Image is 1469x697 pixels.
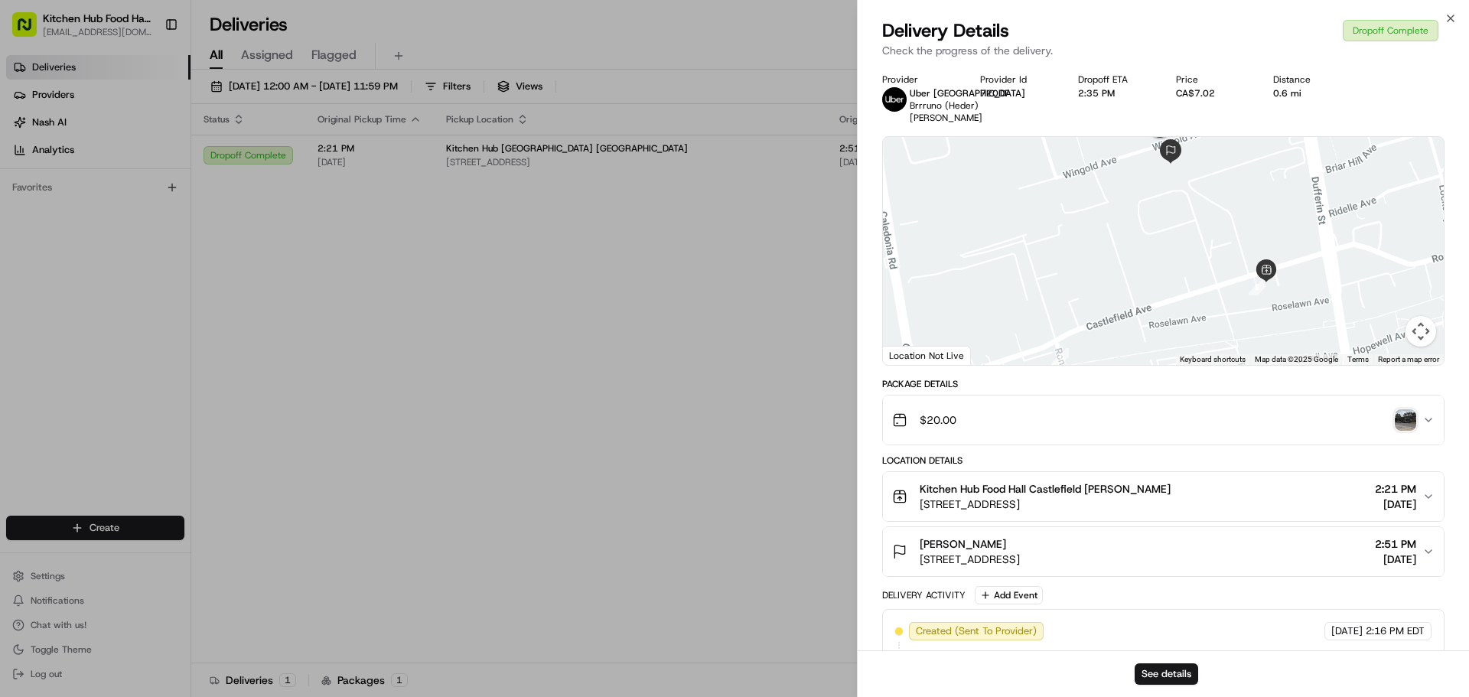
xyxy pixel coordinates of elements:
[1255,355,1338,363] span: Map data ©2025 Google
[32,146,60,174] img: 9188753566659_6852d8bf1fb38e338040_72.png
[883,472,1444,521] button: Kitchen Hub Food Hall Castlefield [PERSON_NAME][STREET_ADDRESS]2:21 PM[DATE]
[882,454,1445,467] div: Location Details
[920,552,1020,567] span: [STREET_ADDRESS]
[882,87,907,112] img: uber-new-logo.jpeg
[920,481,1171,497] span: Kitchen Hub Food Hall Castlefield [PERSON_NAME]
[15,61,278,86] p: Welcome 👋
[1180,354,1246,365] button: Keyboard shortcuts
[910,99,982,124] span: Brrruno (Heder) [PERSON_NAME]
[40,99,252,115] input: Clear
[1135,663,1198,685] button: See details
[108,379,185,391] a: Powered byPylon
[152,379,185,391] span: Pylon
[883,396,1444,445] button: $20.00photo_proof_of_delivery image
[1078,87,1151,99] div: 2:35 PM
[980,73,1054,86] div: Provider Id
[145,342,246,357] span: API Documentation
[1347,355,1369,363] a: Terms (opens in new tab)
[50,278,82,291] span: [DATE]
[887,345,937,365] a: Open this area in Google Maps (opens a new window)
[15,199,103,211] div: Past conversations
[920,497,1171,512] span: [STREET_ADDRESS]
[1405,316,1436,347] button: Map camera controls
[123,336,252,363] a: 💻API Documentation
[920,536,1006,552] span: [PERSON_NAME]
[1331,624,1363,638] span: [DATE]
[1052,348,1069,365] div: 1
[887,345,937,365] img: Google
[50,237,82,249] span: [DATE]
[882,589,966,601] div: Delivery Activity
[1176,87,1249,99] div: CA$7.02
[1378,355,1439,363] a: Report a map error
[882,18,1009,43] span: Delivery Details
[15,146,43,174] img: 1736555255976-a54dd68f-1ca7-489b-9aae-adbdc363a1c4
[1176,73,1249,86] div: Price
[882,73,956,86] div: Provider
[883,527,1444,576] button: [PERSON_NAME][STREET_ADDRESS]2:51 PM[DATE]
[882,378,1445,390] div: Package Details
[69,161,210,174] div: We're available if you need us!
[1366,624,1425,638] span: 2:16 PM EDT
[910,87,1025,99] span: Uber [GEOGRAPHIC_DATA]
[916,624,1037,638] span: Created (Sent To Provider)
[15,15,46,46] img: Nash
[237,196,278,214] button: See all
[31,342,117,357] span: Knowledge Base
[882,43,1445,58] p: Check the progress of the delivery.
[920,412,956,428] span: $20.00
[1395,409,1416,431] img: photo_proof_of_delivery image
[1249,278,1265,295] div: 2
[129,344,142,356] div: 💻
[980,87,1009,99] button: 720DF
[1375,536,1416,552] span: 2:51 PM
[260,151,278,169] button: Start new chat
[69,146,251,161] div: Start new chat
[1273,87,1347,99] div: 0.6 mi
[1375,481,1416,497] span: 2:21 PM
[1078,73,1151,86] div: Dropoff ETA
[1375,552,1416,567] span: [DATE]
[1273,73,1347,86] div: Distance
[15,344,28,356] div: 📗
[1375,497,1416,512] span: [DATE]
[9,336,123,363] a: 📗Knowledge Base
[883,346,971,365] div: Location Not Live
[975,586,1043,604] button: Add Event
